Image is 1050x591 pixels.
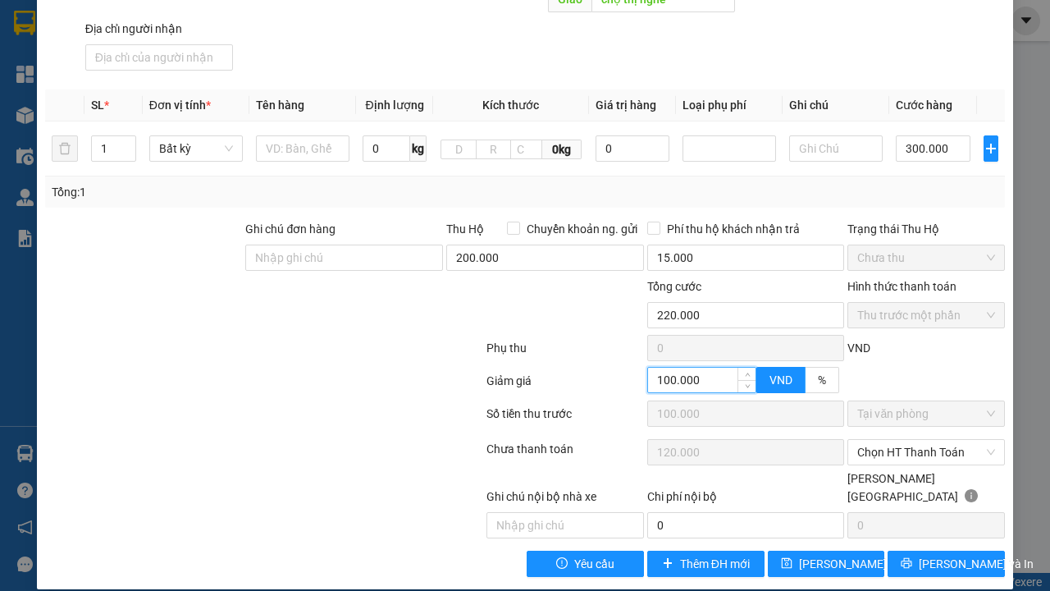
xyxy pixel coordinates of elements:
div: Trạng thái Thu Hộ [847,220,1005,238]
input: D [441,140,476,159]
span: Chưa thu [857,245,995,270]
input: Địa chỉ của người nhận [85,44,233,71]
span: Tên hàng [256,98,304,112]
div: Chưa thanh toán [485,440,646,469]
input: Ghi chú đơn hàng [245,245,443,271]
span: info-circle [965,489,978,502]
span: Chọn HT Thanh Toán [857,440,995,465]
div: Tổng: 1 [52,183,407,201]
span: Chuyển khoản ng. gửi [520,220,644,238]
span: Thu Hộ [446,222,484,236]
label: Hình thức thanh toán [847,280,956,293]
span: Increase Value [737,368,756,380]
span: Tại văn phòng [857,401,995,426]
span: % [818,373,826,387]
span: 0kg [542,140,582,159]
span: [PERSON_NAME] đổi [799,555,905,573]
span: save [781,557,792,570]
span: Định lượng [366,98,424,112]
span: Phí thu hộ khách nhận trả [660,220,806,238]
input: Ghi Chú [789,135,883,162]
button: printer[PERSON_NAME] và In [888,551,1005,577]
span: Đơn vị tính [149,98,211,112]
input: 0 [647,401,845,427]
span: Thu trước một phần [857,303,995,328]
div: Giảm giá [485,372,646,401]
span: plus [984,142,997,155]
button: delete [52,135,78,162]
span: exclamation-circle [556,557,568,570]
span: Kích thước [482,98,539,112]
div: Ghi chú nội bộ nhà xe [486,488,644,512]
span: [PERSON_NAME] và In [919,555,1034,573]
div: Phụ thu [485,339,646,368]
button: exclamation-circleYêu cầu [527,551,644,577]
span: plus [662,557,673,570]
label: Số tiền thu trước [486,407,572,420]
div: [PERSON_NAME][GEOGRAPHIC_DATA] [847,470,1005,512]
span: Cước hàng [896,98,952,112]
th: Ghi chú [783,89,889,121]
span: VND [769,373,792,387]
span: Bất kỳ [159,136,233,161]
input: VD: Bàn, Ghế [256,135,349,162]
span: up [742,369,752,379]
input: Nhập ghi chú [486,512,644,538]
span: Thêm ĐH mới [680,555,750,573]
span: Decrease Value [737,380,756,392]
div: Địa chỉ người nhận [85,20,233,38]
button: plus [984,135,998,162]
span: Yêu cầu [574,555,614,573]
span: Tổng cước [647,280,701,293]
input: C [510,140,542,159]
span: down [742,382,752,392]
span: SL [91,98,104,112]
span: Giá trị hàng [596,98,656,112]
input: R [476,140,511,159]
span: VND [847,341,870,355]
th: Loại phụ phí [676,89,783,121]
button: save[PERSON_NAME] đổi [768,551,885,577]
span: printer [901,557,912,570]
button: plusThêm ĐH mới [647,551,765,577]
span: kg [410,135,427,162]
label: Ghi chú đơn hàng [245,222,336,236]
div: Chi phí nội bộ [647,488,845,512]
